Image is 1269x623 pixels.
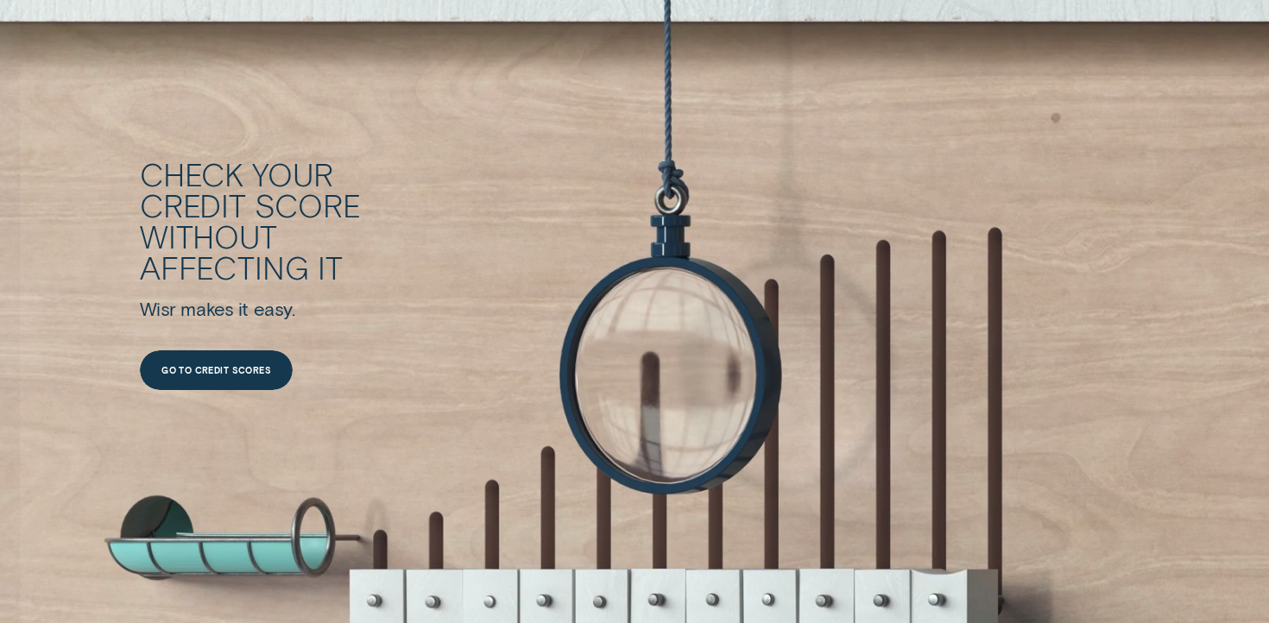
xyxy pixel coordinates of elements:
[140,350,294,390] a: Go to credit scores
[140,297,176,321] div: Wisr
[254,297,295,321] div: easy.
[255,190,361,221] div: score
[238,297,249,321] div: it
[318,252,343,283] div: it
[140,159,244,190] div: Check
[180,297,233,321] div: makes
[140,190,247,221] div: credit
[140,252,309,283] div: affecting
[140,221,277,252] div: without
[252,159,333,190] div: your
